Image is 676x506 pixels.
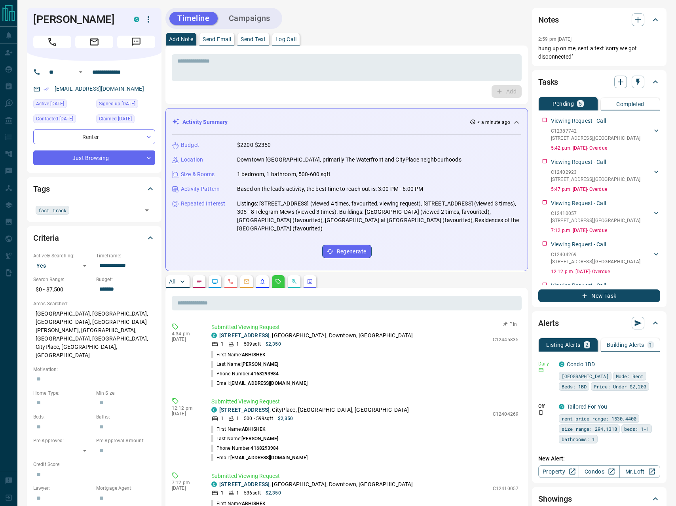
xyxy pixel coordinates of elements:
div: Activity Summary< a minute ago [172,115,521,129]
span: [GEOGRAPHIC_DATA] [562,372,609,380]
p: 1 [221,341,224,348]
p: 5:47 p.m. [DATE] - Overdue [551,186,660,193]
div: condos.ca [559,361,564,367]
p: C12445835 [493,336,518,343]
span: 4168293984 [251,371,279,377]
div: Yes [33,259,92,272]
span: Email [75,36,113,48]
p: Email: [211,380,308,387]
div: C12410057[STREET_ADDRESS],[GEOGRAPHIC_DATA] [551,208,660,226]
p: Pre-Approval Amount: [96,437,155,444]
span: Contacted [DATE] [36,115,73,123]
p: First Name: [211,426,266,433]
p: New Alert: [538,455,660,463]
p: Add Note [169,36,193,42]
span: [PERSON_NAME] [241,361,278,367]
p: Submitted Viewing Request [211,323,518,331]
div: condos.ca [211,481,217,487]
button: Regenerate [322,245,372,258]
p: C12402923 [551,169,640,176]
p: C12410057 [551,210,640,217]
p: Baths: [96,413,155,420]
a: [STREET_ADDRESS] [219,407,270,413]
div: C12402923[STREET_ADDRESS],[GEOGRAPHIC_DATA] [551,167,660,185]
div: condos.ca [211,333,217,338]
div: Sat Oct 11 2025 [33,99,92,110]
div: condos.ca [559,404,564,409]
p: , [GEOGRAPHIC_DATA], Downtown, [GEOGRAPHIC_DATA] [219,331,413,340]
button: Pin [499,321,522,328]
span: Beds: 1BD [562,382,587,390]
svg: Notes [196,278,202,285]
span: Mode: Rent [616,372,644,380]
p: Repeated Interest [181,200,225,208]
p: Lawyer: [33,485,92,492]
p: $0 - $7,500 [33,283,92,296]
div: Thu Jul 27 2023 [96,114,155,126]
div: Alerts [538,314,660,333]
svg: Listing Alerts [259,278,266,285]
p: 5:42 p.m. [DATE] - Overdue [551,145,660,152]
p: Credit Score: [33,461,155,468]
span: size range: 294,1318 [562,425,617,433]
p: 12:12 p.m. [DATE] - Overdue [551,268,660,275]
p: C12410057 [493,485,518,492]
svg: Push Notification Only [538,410,544,415]
p: First Name: [211,351,266,358]
button: Timeline [169,12,218,25]
p: [GEOGRAPHIC_DATA], [GEOGRAPHIC_DATA], [GEOGRAPHIC_DATA], [GEOGRAPHIC_DATA][PERSON_NAME], [GEOGRAP... [33,307,155,362]
p: Email: [211,454,308,461]
p: C12387742 [551,127,640,135]
p: 2 [585,342,589,348]
div: condos.ca [134,17,139,22]
h2: Alerts [538,317,559,329]
p: [STREET_ADDRESS] , [GEOGRAPHIC_DATA] [551,135,640,142]
p: 1 [236,341,239,348]
span: Claimed [DATE] [99,115,132,123]
p: 7:12 p.m. [DATE] - Overdue [551,227,660,234]
p: Submitted Viewing Request [211,472,518,480]
a: Condo 1BD [567,361,595,367]
div: Criteria [33,228,155,247]
div: Just Browsing [33,150,155,165]
p: Viewing Request - Call [551,240,606,249]
span: fast track [38,206,66,214]
p: , [GEOGRAPHIC_DATA], Downtown, [GEOGRAPHIC_DATA] [219,480,413,489]
p: Home Type: [33,390,92,397]
svg: Calls [228,278,234,285]
span: [EMAIL_ADDRESS][DOMAIN_NAME] [230,380,308,386]
p: Last Name: [211,435,279,442]
p: [DATE] [172,411,199,417]
a: Property [538,465,579,478]
a: [STREET_ADDRESS] [219,481,270,487]
a: Tailored For You [567,403,607,410]
span: [EMAIL_ADDRESS][DOMAIN_NAME] [230,455,308,460]
p: Listings: [STREET_ADDRESS] (viewed 4 times, favourited, viewing request), [STREET_ADDRESS] (viewe... [237,200,521,233]
span: ABHISHEK [242,352,266,358]
svg: Agent Actions [307,278,313,285]
p: Viewing Request - Call [551,158,606,166]
p: [DATE] [172,485,199,491]
p: $2,350 [266,341,281,348]
button: Open [76,67,85,77]
p: 1 [236,489,239,496]
button: Campaigns [221,12,278,25]
p: Off [538,403,554,410]
p: Daily [538,360,554,367]
p: All [169,279,175,284]
a: [EMAIL_ADDRESS][DOMAIN_NAME] [55,86,144,92]
span: 4168293984 [251,445,279,451]
div: Notes [538,10,660,29]
div: Renter [33,129,155,144]
p: Log Call [275,36,296,42]
p: Size & Rooms [181,170,215,179]
p: $2,350 [278,415,293,422]
p: hung up on me, sent a text 'sorry we got disconnected' [538,44,660,61]
p: Actively Searching: [33,252,92,259]
div: Thu Jul 27 2023 [33,114,92,126]
p: Areas Searched: [33,300,155,307]
p: Beds: [33,413,92,420]
span: Message [117,36,155,48]
p: < a minute ago [477,119,510,126]
svg: Opportunities [291,278,297,285]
